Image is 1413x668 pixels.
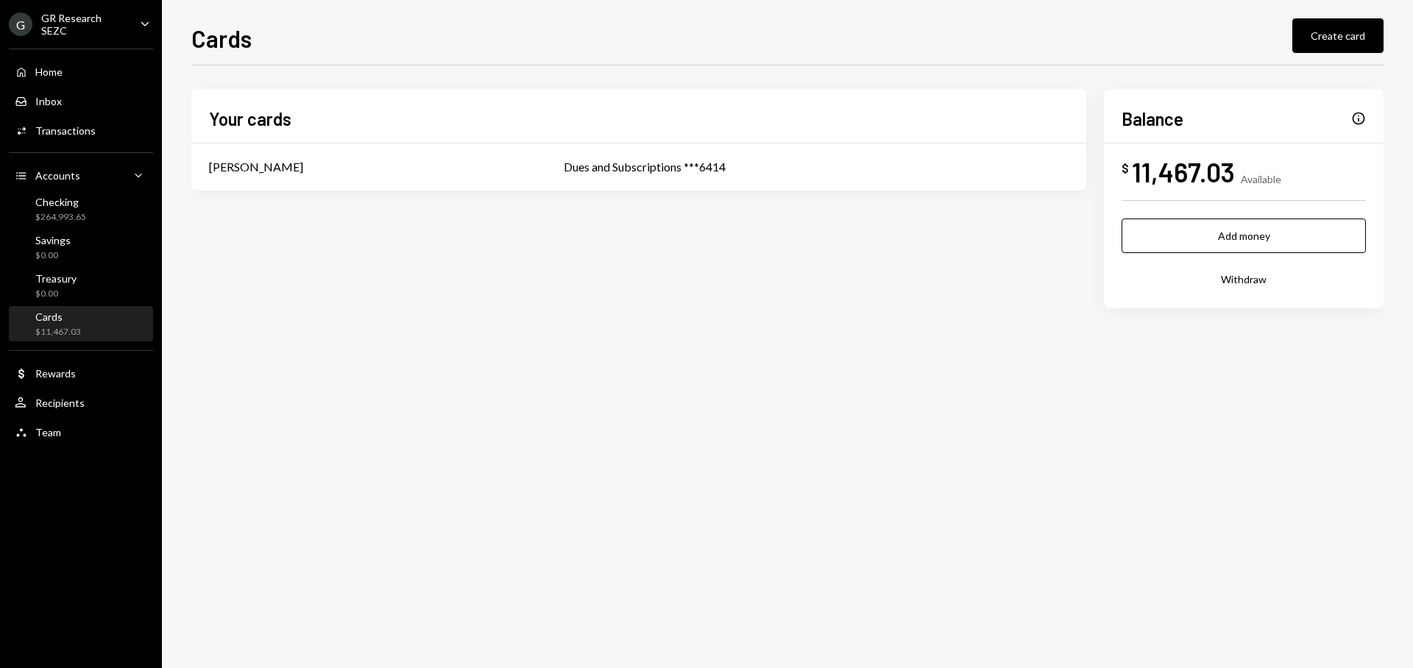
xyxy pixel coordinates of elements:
[9,117,153,143] a: Transactions
[1122,262,1366,296] button: Withdraw
[564,158,1069,176] div: Dues and Subscriptions ***6414
[35,367,76,380] div: Rewards
[35,272,77,285] div: Treasury
[1292,18,1384,53] button: Create card
[1122,218,1366,253] button: Add money
[35,234,71,246] div: Savings
[35,426,61,438] div: Team
[1122,107,1183,131] h2: Balance
[9,58,153,85] a: Home
[9,162,153,188] a: Accounts
[35,288,77,300] div: $0.00
[35,211,86,224] div: $264,993.65
[35,249,71,262] div: $0.00
[9,268,153,303] a: Treasury$0.00
[1132,155,1235,188] div: 11,467.03
[9,191,153,227] a: Checking$264,993.65
[35,310,81,323] div: Cards
[41,12,128,37] div: GR Research SEZC
[9,230,153,265] a: Savings$0.00
[35,124,96,137] div: Transactions
[209,158,303,176] div: [PERSON_NAME]
[35,196,86,208] div: Checking
[1241,173,1281,185] div: Available
[9,419,153,445] a: Team
[9,389,153,416] a: Recipients
[35,95,62,107] div: Inbox
[1122,161,1129,176] div: $
[9,360,153,386] a: Rewards
[9,88,153,114] a: Inbox
[35,65,63,78] div: Home
[35,397,85,409] div: Recipients
[9,306,153,341] a: Cards$11,467.03
[191,24,252,53] h1: Cards
[9,13,32,36] div: G
[209,107,291,131] h2: Your cards
[35,169,80,182] div: Accounts
[35,326,81,338] div: $11,467.03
